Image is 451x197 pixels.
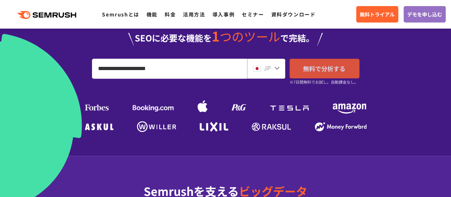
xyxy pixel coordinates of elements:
[147,11,158,18] a: 機能
[220,28,280,45] span: つのツール
[303,64,345,73] span: 無料で分析する
[356,6,398,23] a: 無料トライアル
[21,29,431,46] div: SEOに必要な機能を
[289,79,358,85] small: ※7日間無料でお試し。自動課金なし。
[280,31,314,44] span: で完結。
[289,59,359,78] a: 無料で分析する
[242,11,264,18] a: セミナー
[360,10,395,18] span: 無料トライアル
[407,10,442,18] span: デモを申し込む
[165,11,176,18] a: 料金
[271,11,316,18] a: 資料ダウンロード
[212,11,235,18] a: 導入事例
[264,64,271,72] span: JP
[404,6,446,23] a: デモを申し込む
[212,26,220,45] span: 1
[102,11,139,18] a: Semrushとは
[183,11,205,18] a: 活用方法
[92,59,247,78] input: URL、キーワードを入力してください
